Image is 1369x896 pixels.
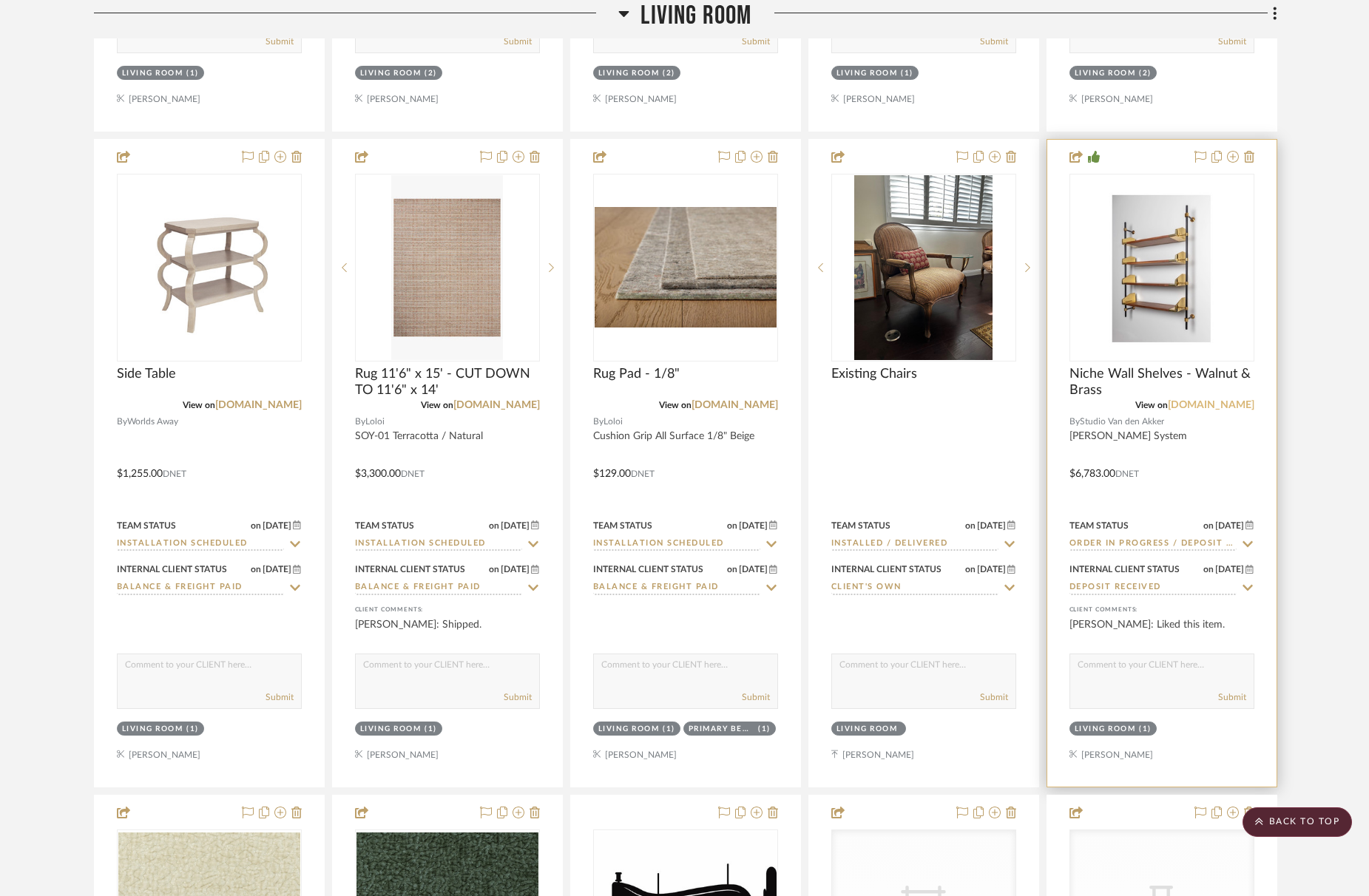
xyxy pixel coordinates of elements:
[117,519,176,532] div: Team Status
[1075,724,1136,735] div: Living Room
[489,521,499,530] span: on
[831,366,917,382] span: Existing Chairs
[118,177,300,359] img: Side Table
[593,563,703,576] div: Internal Client Status
[737,564,769,574] span: [DATE]
[832,174,1015,361] div: 0
[593,415,604,429] span: By
[689,724,755,735] div: Primary Bedroom
[965,565,976,574] span: on
[215,400,302,410] a: [DOMAIN_NAME]
[663,68,675,79] div: (2)
[836,724,898,735] div: Living Room
[659,401,692,410] span: View on
[117,581,284,595] input: Type to Search…
[1069,537,1237,551] input: Type to Search…
[831,537,998,551] input: Type to Search…
[453,400,540,410] a: [DOMAIN_NAME]
[1203,521,1214,530] span: on
[742,35,770,48] button: Submit
[742,690,770,704] button: Submit
[831,581,998,595] input: Type to Search…
[360,68,422,79] div: Living Room
[976,520,1007,531] span: [DATE]
[758,724,771,735] div: (1)
[604,415,623,429] span: Loloi
[976,564,1007,574] span: [DATE]
[355,617,540,647] div: [PERSON_NAME]: Shipped.
[1069,415,1080,429] span: By
[965,521,976,530] span: on
[355,563,465,576] div: Internal Client Status
[355,581,522,595] input: Type to Search…
[854,175,993,360] img: Existing Chairs
[831,563,942,576] div: Internal Client Status
[355,537,522,551] input: Type to Search…
[355,415,365,429] span: By
[1069,519,1129,532] div: Team Status
[261,520,293,531] span: [DATE]
[1218,35,1246,48] button: Submit
[593,537,760,551] input: Type to Search…
[1135,401,1168,410] span: View on
[1069,617,1254,647] div: [PERSON_NAME]: Liked this item.
[266,690,294,704] button: Submit
[504,35,532,48] button: Submit
[261,564,293,574] span: [DATE]
[593,581,760,595] input: Type to Search…
[425,724,437,735] div: (1)
[499,564,531,574] span: [DATE]
[425,68,437,79] div: (2)
[595,207,777,328] img: Rug Pad - 1/8"
[355,519,414,532] div: Team Status
[421,401,453,410] span: View on
[598,724,660,735] div: Living Room
[391,175,503,360] img: Rug 11'6" x 15' - CUT DOWN TO 11'6" x 14'
[598,68,660,79] div: Living Room
[727,565,737,574] span: on
[251,565,261,574] span: on
[360,724,422,735] div: Living Room
[1139,68,1152,79] div: (2)
[117,415,127,429] span: By
[727,521,737,530] span: on
[117,537,284,551] input: Type to Search…
[117,366,176,382] span: Side Table
[1214,520,1245,531] span: [DATE]
[122,68,183,79] div: Living Room
[831,519,890,532] div: Team Status
[593,519,652,532] div: Team Status
[117,563,227,576] div: Internal Client Status
[1203,565,1214,574] span: on
[980,35,1008,48] button: Submit
[737,520,769,531] span: [DATE]
[1069,563,1180,576] div: Internal Client Status
[1243,807,1352,837] scroll-to-top-button: BACK TO TOP
[1080,415,1164,429] span: Studio Van den Akker
[1069,581,1237,595] input: Type to Search…
[1069,366,1254,398] span: Niche Wall Shelves - Walnut & Brass
[122,724,183,735] div: Living Room
[251,521,261,530] span: on
[183,401,215,410] span: View on
[489,565,499,574] span: on
[1075,68,1136,79] div: Living Room
[186,724,199,735] div: (1)
[836,68,898,79] div: Living Room
[355,366,540,398] span: Rug 11'6" x 15' - CUT DOWN TO 11'6" x 14'
[1218,690,1246,704] button: Submit
[692,400,778,410] a: [DOMAIN_NAME]
[266,35,294,48] button: Submit
[499,520,531,531] span: [DATE]
[1214,564,1245,574] span: [DATE]
[1139,724,1152,735] div: (1)
[1168,400,1254,410] a: [DOMAIN_NAME]
[593,366,680,382] span: Rug Pad - 1/8"
[127,415,178,429] span: Worlds Away
[663,724,675,735] div: (1)
[504,690,532,704] button: Submit
[901,68,913,79] div: (1)
[980,690,1008,704] button: Submit
[365,415,385,429] span: Loloi
[186,68,199,79] div: (1)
